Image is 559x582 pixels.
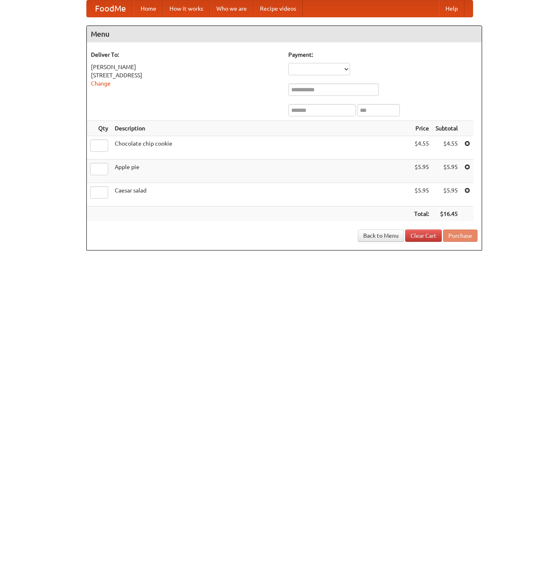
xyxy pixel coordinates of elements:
[411,160,432,183] td: $5.95
[432,121,461,136] th: Subtotal
[411,206,432,222] th: Total:
[111,183,411,206] td: Caesar salad
[432,206,461,222] th: $16.45
[411,183,432,206] td: $5.95
[91,51,280,59] h5: Deliver To:
[358,230,404,242] a: Back to Menu
[210,0,253,17] a: Who we are
[91,80,111,87] a: Change
[111,136,411,160] td: Chocolate chip cookie
[405,230,442,242] a: Clear Cart
[87,121,111,136] th: Qty
[163,0,210,17] a: How it works
[443,230,478,242] button: Purchase
[87,0,134,17] a: FoodMe
[432,183,461,206] td: $5.95
[439,0,464,17] a: Help
[411,136,432,160] td: $4.55
[91,71,280,79] div: [STREET_ADDRESS]
[111,160,411,183] td: Apple pie
[411,121,432,136] th: Price
[87,26,482,42] h4: Menu
[432,160,461,183] td: $5.95
[432,136,461,160] td: $4.55
[134,0,163,17] a: Home
[91,63,280,71] div: [PERSON_NAME]
[288,51,478,59] h5: Payment:
[253,0,303,17] a: Recipe videos
[111,121,411,136] th: Description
